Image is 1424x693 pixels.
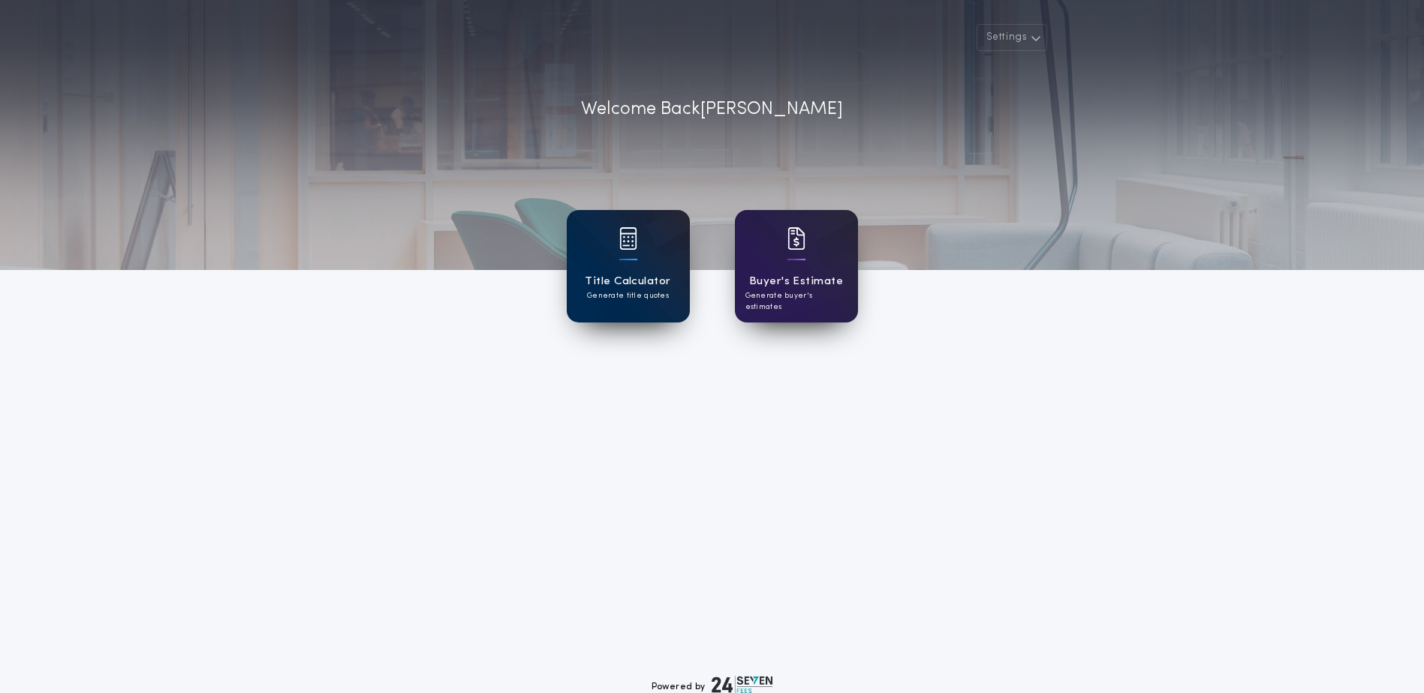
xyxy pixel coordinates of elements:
[567,210,690,322] a: card iconTitle CalculatorGenerate title quotes
[619,227,637,250] img: card icon
[749,273,843,290] h1: Buyer's Estimate
[587,290,669,301] p: Generate title quotes
[735,210,858,322] a: card iconBuyer's EstimateGenerate buyer's estimates
[581,96,843,123] p: Welcome Back [PERSON_NAME]
[787,227,805,250] img: card icon
[585,273,670,290] h1: Title Calculator
[977,24,1047,51] button: Settings
[745,290,847,313] p: Generate buyer's estimates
